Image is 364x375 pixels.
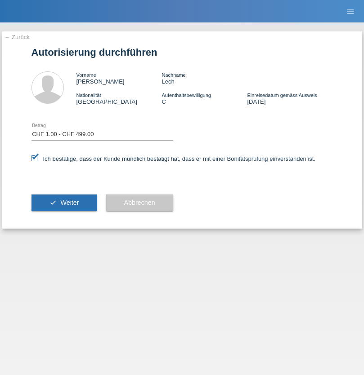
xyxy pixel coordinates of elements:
[49,199,57,206] i: check
[60,199,79,206] span: Weiter
[162,93,211,98] span: Aufenthaltsbewilligung
[31,155,316,162] label: Ich bestätige, dass der Kunde mündlich bestätigt hat, dass er mit einer Bonitätsprüfung einversta...
[162,72,185,78] span: Nachname
[76,71,162,85] div: [PERSON_NAME]
[76,72,96,78] span: Vorname
[106,194,173,212] button: Abbrechen
[76,92,162,105] div: [GEOGRAPHIC_DATA]
[162,71,247,85] div: Lech
[124,199,155,206] span: Abbrechen
[247,93,317,98] span: Einreisedatum gemäss Ausweis
[342,9,360,14] a: menu
[346,7,355,16] i: menu
[31,194,97,212] button: check Weiter
[31,47,333,58] h1: Autorisierung durchführen
[76,93,101,98] span: Nationalität
[162,92,247,105] div: C
[4,34,30,40] a: ← Zurück
[247,92,333,105] div: [DATE]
